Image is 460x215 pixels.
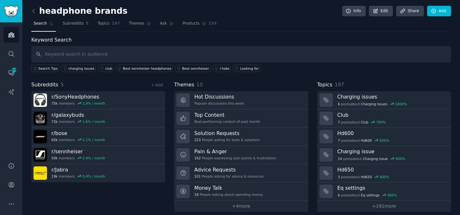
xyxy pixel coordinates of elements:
span: 75k [51,101,57,106]
span: Subreddits [31,81,58,89]
span: 3 [338,175,340,179]
a: r/galaxybuds72kmembers1.6% / month [31,109,165,128]
span: Themes [174,81,194,89]
img: bose [34,130,47,143]
span: Topics [97,21,109,27]
div: post s about [337,174,390,180]
span: Search Tips [38,66,58,71]
span: 7 [338,138,340,143]
a: r/SonyHeadphones75kmembers2.9% / month [31,91,165,109]
div: members [51,174,105,179]
a: Edit [369,6,393,17]
div: post s about [337,138,390,143]
div: club [105,66,112,71]
div: Best sennheiser headphones [123,66,172,71]
div: People expressing pain points & frustrations [194,156,276,160]
a: Topics197 [95,19,122,32]
div: 600 % [380,175,389,179]
a: Charging issue14postsaboutCharging issue600% [317,146,451,164]
a: 501 [4,65,19,81]
span: 501 [11,68,17,72]
img: SonyHeadphones [34,93,47,107]
a: charging issues [61,65,96,72]
span: 10 [196,82,203,88]
div: Best sennheiser [182,66,209,71]
a: Top ContentBest-performing content of past month [174,109,308,128]
div: I hate [220,66,229,71]
span: Charging issue [363,156,388,161]
a: Info [342,6,366,17]
span: 50k [51,156,57,160]
div: People talking about spending money [194,192,263,197]
h3: r/ Jabra [51,166,105,173]
h3: r/ sennheiser [51,148,105,155]
h3: Charging issues [337,93,447,100]
div: People asking for advice & resources [194,174,264,179]
a: Search [31,19,56,32]
div: post s about [337,119,387,125]
a: r/bose65kmembers2.1% / month [31,128,165,146]
div: 1000 % [395,102,407,106]
div: charging issues [68,66,95,71]
span: 19k [51,174,57,179]
div: People asking for tools & solutions [194,138,259,142]
a: Eq settings6postsaboutEq settings400% [317,182,451,201]
div: post s about [337,192,398,198]
div: 2.9 % / month [82,101,105,106]
span: 5 [86,21,89,27]
span: Topics [317,81,333,89]
span: 6 [338,102,340,106]
a: Subreddits5 [60,19,91,32]
h3: Top Content [194,112,260,118]
div: 600 % [396,156,405,161]
div: 2.1 % / month [82,138,105,142]
img: sennheiser [34,148,47,162]
h2: headphone brands [31,6,127,16]
div: post s about [337,156,406,162]
span: 6 [338,193,340,197]
h3: Hot Discussions [194,93,244,100]
span: 18 [194,192,198,197]
a: club [98,65,114,72]
div: 2.4 % / month [82,156,105,160]
div: 1.6 % / month [82,119,105,124]
img: Jabra [34,166,47,180]
span: 14 [338,156,342,161]
div: 400 % [387,193,397,197]
span: 72k [51,119,57,124]
a: I hate [213,65,231,72]
h3: Club [337,112,447,118]
a: Advice Requests101People asking for advice & resources [174,164,308,182]
a: Money Talk18People talking about spending money [174,182,308,201]
h3: r/ galaxybuds [51,112,105,118]
input: Keyword search in audience [31,46,451,62]
span: 5 [61,82,64,88]
div: Looking for [240,66,259,71]
img: galaxybuds [34,112,47,125]
h3: Pain & Anger [194,148,276,155]
span: 197 [334,82,344,88]
span: Search [34,21,47,27]
span: Products [183,21,200,27]
span: Hd600 [361,138,372,143]
span: 162 [194,156,201,160]
h3: r/ bose [51,130,105,137]
h3: Hd650 [337,166,447,173]
a: Hot DiscussionsPopular discussions this week [174,91,308,109]
span: Eq settings [361,193,380,197]
div: 650 % [380,138,389,143]
a: Solution Requests223People asking for tools & solutions [174,128,308,146]
a: +4more [174,201,308,212]
span: Club [361,120,369,124]
div: members [51,119,105,124]
img: GummySearch logo [4,6,19,17]
span: 101 [194,174,201,179]
span: Ask [160,21,167,27]
a: Hd6007postsaboutHd600650% [317,128,451,146]
span: 223 [194,138,201,142]
label: Keyword Search [31,37,72,43]
a: +191more [317,201,451,212]
h3: Hd600 [337,130,447,137]
span: Charging issues [361,102,387,106]
div: members [51,138,105,142]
